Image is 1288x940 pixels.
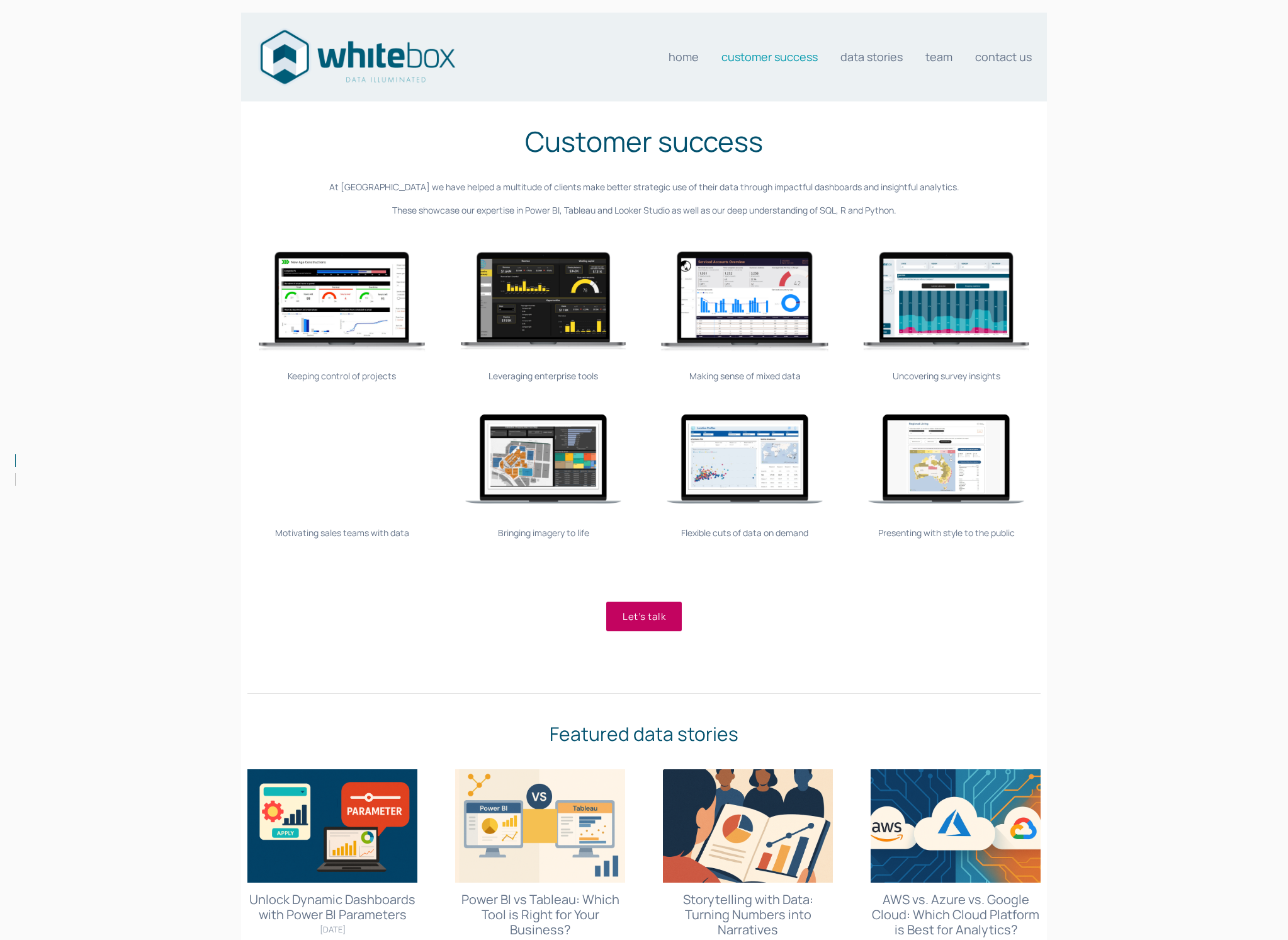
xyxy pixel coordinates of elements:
[449,375,638,543] img: Bringing imagery to life
[247,203,1041,217] p: These showcase our expertise in Power BI, Tableau and Looker Studio as well as our deep understan...
[852,369,1041,383] div: Uncovering survey insights
[871,769,1041,883] img: AWS vs. Azure vs. Google Cloud: Which Cloud Platform is Best for Analytics?
[669,44,699,69] a: Home
[249,891,415,923] a: Unlock Dynamic Dashboards with Power BI Parameters
[247,239,436,365] img: Keeping control of projects
[683,891,813,938] a: Storytelling with Data: Turning Numbers into Narratives
[256,26,458,88] img: Data consultants
[247,769,417,883] img: Unlock Dynamic Dashboards with Power BI Parameters
[840,44,903,69] a: Data stories
[449,526,638,540] div: Bringing imagery to life
[852,239,1041,365] img: Uncovering survey insights
[247,719,1041,748] h2: Featured data stories
[852,526,1041,540] div: Presenting with style to the public
[650,369,839,383] div: Making sense of mixed data
[650,375,839,543] img: Flexible cuts of data on demand
[455,769,625,883] img: Power BI vs Tableau: Which Tool is Right for Your Business?
[320,924,346,935] time: [DATE]
[449,369,638,383] div: Leveraging enterprise tools
[247,369,436,383] div: Keeping control of projects
[650,239,839,365] img: Making sense of mixed data
[872,891,1039,938] a: AWS vs. Azure vs. Google Cloud: Which Cloud Platform is Best for Analytics?
[975,44,1032,69] a: Contact us
[925,44,952,69] a: Team
[650,526,839,540] div: Flexible cuts of data on demand
[606,602,682,631] a: Let’s talk
[449,239,638,365] img: Leveraging enterprise tools
[663,769,833,883] img: Storytelling with Data: Turning Numbers into Narratives
[247,180,1041,194] p: At [GEOGRAPHIC_DATA] we have helped a multitude of clients make better strategic use of their dat...
[247,120,1041,162] h1: Customer success
[721,44,818,69] a: Customer Success
[247,526,436,540] div: Motivating sales teams with data
[852,375,1041,543] img: Presenting with style to the public
[461,891,619,938] a: Power BI vs Tableau: Which Tool is Right for Your Business?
